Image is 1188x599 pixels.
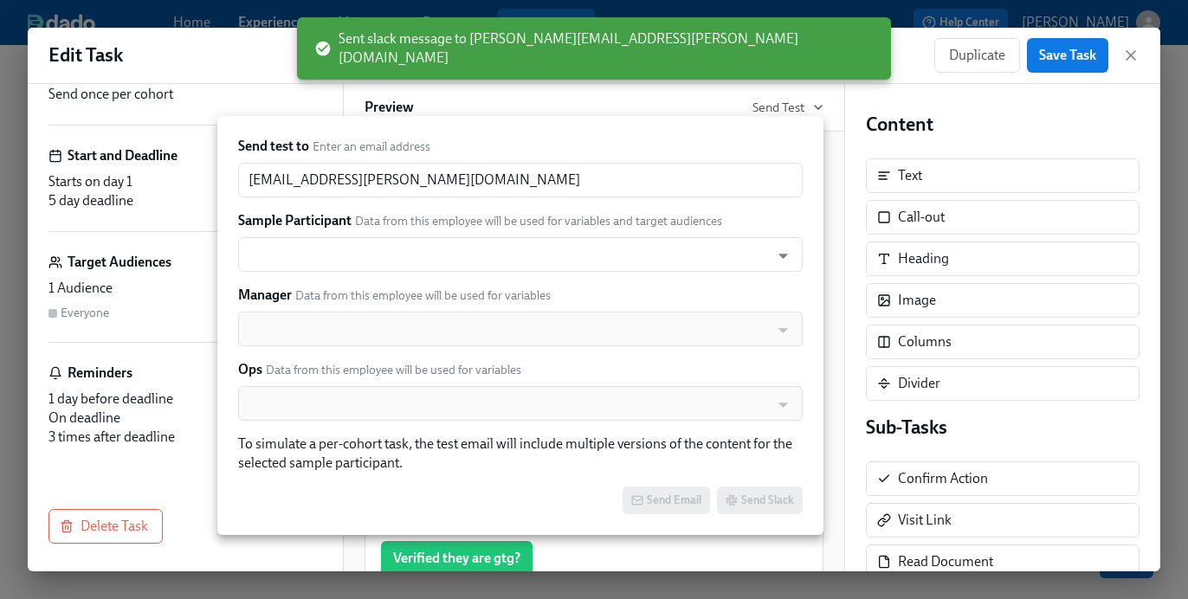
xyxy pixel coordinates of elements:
span: Enter an email address [313,138,430,155]
label: Send test to [238,137,309,156]
button: Open [770,242,797,269]
span: Sent slack message to [PERSON_NAME][EMAIL_ADDRESS][PERSON_NAME][DOMAIN_NAME] [314,29,877,68]
label: Manager [238,286,292,305]
div: To simulate a per-cohort task, the test email will include multiple versions of the content for t... [238,435,803,473]
span: Data from this employee will be used for variables [266,362,521,378]
span: Data from this employee will be used for variables and target audiences [355,213,722,229]
span: Data from this employee will be used for variables [295,287,551,304]
label: Ops [238,360,262,379]
label: Sample Participant [238,211,352,230]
